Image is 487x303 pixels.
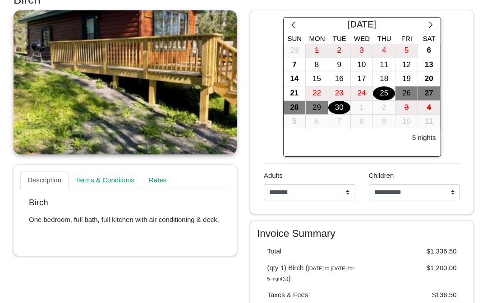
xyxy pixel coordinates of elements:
button: 23 [328,86,351,101]
div: 18 [373,72,395,86]
button: 15 [306,72,328,86]
button: 20 [418,72,441,86]
span: Mon [309,35,325,42]
button: 27 [418,86,441,101]
div: 7 [328,115,350,129]
button: 22 [306,86,328,101]
button: 12 [395,58,418,72]
button: 6 [418,44,441,58]
button: 24 [351,86,373,101]
button: 11 [418,115,441,129]
button: 4 [373,44,395,58]
span: Adults [264,172,283,179]
div: 30 [328,101,350,115]
span: Children [369,172,394,179]
div: 27 [418,86,440,100]
button: 9 [328,58,351,72]
div: 15 [306,72,328,86]
div: Total [261,246,362,257]
button: 13 [418,58,441,72]
button: 26 [395,86,418,101]
button: 3 [395,101,418,115]
div: 23 [328,86,350,100]
div: 19 [395,72,418,86]
button: 29 [306,101,328,115]
a: Description [20,172,69,190]
button: 29 [284,44,306,58]
a: Terms & Conditions [69,172,142,190]
div: 16 [328,72,350,86]
button: chevron right [421,18,440,34]
button: 8 [351,115,373,129]
button: 10 [395,115,418,129]
span: Fri [401,35,412,42]
button: 5 [284,115,306,129]
div: 13 [418,58,440,72]
button: 3 [351,44,373,58]
div: $136.50 [362,290,464,300]
span: Thu [377,35,391,42]
button: 8 [306,58,328,72]
span: Wed [354,35,370,42]
div: 2 [328,44,350,58]
button: 28 [284,101,306,115]
div: 14 [284,72,306,86]
p: One bedroom, full bath, full kitchen with air conditioning & deck, [29,215,221,225]
svg: chevron left [289,21,298,29]
button: 19 [395,72,418,86]
div: 8 [306,58,328,72]
button: 18 [373,72,395,86]
span: Tue [333,35,346,42]
span: Sun [288,35,302,42]
div: 9 [328,58,350,72]
button: 7 [284,58,306,72]
button: 25 [373,86,395,101]
a: Rates [142,172,174,190]
button: 5 [395,44,418,58]
button: 9 [373,115,395,129]
svg: chevron right [427,21,435,29]
div: Taxes & Fees [261,290,362,300]
div: 20 [418,72,440,86]
button: 17 [351,72,373,86]
button: 2 [373,101,395,115]
span: Sat [423,35,436,42]
div: 17 [351,72,373,86]
h4: Invoice Summary [257,227,467,240]
div: 11 [373,58,395,72]
button: 21 [284,86,306,101]
button: 11 [373,58,395,72]
button: 14 [284,72,306,86]
div: [DATE] [303,18,421,34]
button: chevron left [284,18,303,34]
div: 7 [284,58,306,72]
button: 6 [306,115,328,129]
p: Birch [29,198,221,208]
div: 6 [418,44,440,58]
button: 2 [328,44,351,58]
button: 16 [328,72,351,86]
button: 1 [306,44,328,58]
button: 10 [351,58,373,72]
div: 4 [418,101,440,115]
div: (qty 1) Birch ( ) [261,263,362,283]
div: 10 [351,58,373,72]
button: 1 [351,101,373,115]
i: [DATE] to [DATE] for 5 night(s) [267,266,354,281]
